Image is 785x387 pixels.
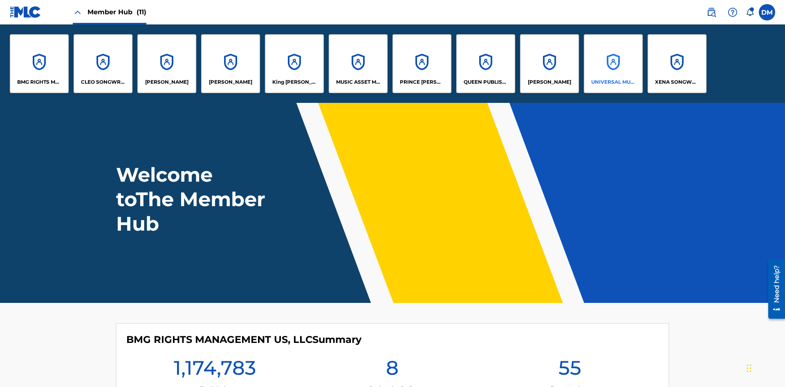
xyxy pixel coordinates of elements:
p: EYAMA MCSINGER [209,78,252,86]
p: BMG RIGHTS MANAGEMENT US, LLC [17,78,62,86]
span: (11) [137,8,146,16]
iframe: Chat Widget [744,348,785,387]
a: Accounts[PERSON_NAME] [201,34,260,93]
a: Accounts[PERSON_NAME] [137,34,196,93]
a: AccountsPRINCE [PERSON_NAME] [392,34,451,93]
p: QUEEN PUBLISHA [464,78,508,86]
iframe: Resource Center [762,256,785,323]
p: RONALD MCTESTERSON [528,78,571,86]
div: Help [724,4,741,20]
a: AccountsKing [PERSON_NAME] [265,34,324,93]
span: Member Hub [87,7,146,17]
p: CLEO SONGWRITER [81,78,126,86]
a: Accounts[PERSON_NAME] [520,34,579,93]
p: UNIVERSAL MUSIC PUB GROUP [591,78,636,86]
p: King McTesterson [272,78,317,86]
p: PRINCE MCTESTERSON [400,78,444,86]
h1: 55 [558,356,581,385]
h1: 8 [386,356,399,385]
p: ELVIS COSTELLO [145,78,188,86]
h1: 1,174,783 [174,356,256,385]
a: AccountsXENA SONGWRITER [648,34,706,93]
img: search [706,7,716,17]
div: Notifications [746,8,754,16]
div: Drag [747,356,751,380]
p: XENA SONGWRITER [655,78,700,86]
div: User Menu [759,4,775,20]
a: AccountsQUEEN PUBLISHA [456,34,515,93]
a: AccountsUNIVERSAL MUSIC PUB GROUP [584,34,643,93]
img: help [728,7,738,17]
a: Public Search [703,4,720,20]
p: MUSIC ASSET MANAGEMENT (MAM) [336,78,381,86]
img: Close [73,7,83,17]
img: MLC Logo [10,6,41,18]
a: AccountsBMG RIGHTS MANAGEMENT US, LLC [10,34,69,93]
a: AccountsCLEO SONGWRITER [74,34,132,93]
h1: Welcome to The Member Hub [116,162,269,236]
a: AccountsMUSIC ASSET MANAGEMENT (MAM) [329,34,388,93]
h4: BMG RIGHTS MANAGEMENT US, LLC [126,334,361,346]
